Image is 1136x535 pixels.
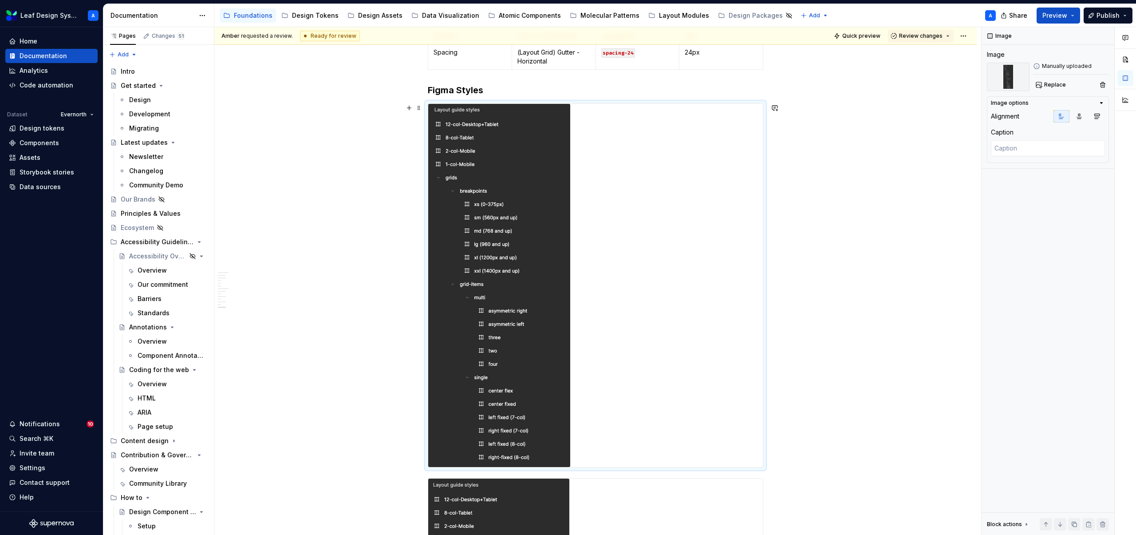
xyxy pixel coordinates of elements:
div: Newsletter [129,152,163,161]
a: Get started [106,79,210,93]
div: Design Assets [358,11,402,20]
a: Storybook stories [5,165,98,179]
a: Design Packages [714,8,796,23]
div: Pages [110,32,136,40]
button: Help [5,490,98,504]
div: Accessibility Guidelines [106,235,210,249]
div: Image options [991,99,1029,107]
div: Caption [991,128,1014,137]
div: Overview [138,380,167,388]
div: Community Library [129,479,187,488]
a: ARIA [123,405,210,420]
div: Dataset [7,111,28,118]
a: Design Tokens [278,8,342,23]
a: Overview [115,462,210,476]
a: Design tokens [5,121,98,135]
div: Data sources [20,182,61,191]
a: HTML [123,391,210,405]
div: Foundations [234,11,272,20]
div: Overview [138,266,167,275]
div: Design [129,95,151,104]
button: Leaf Design SystemA [2,6,101,25]
a: Atomic Components [485,8,564,23]
a: Overview [123,263,210,277]
a: Principles & Values [106,206,210,221]
button: Add [106,48,140,61]
div: Overview [129,465,158,474]
span: Review changes [899,32,943,40]
img: 79b50312-4627-4163-8680-f5e9152e80a7.png [428,104,570,467]
a: Assets [5,151,98,165]
span: Add [118,51,129,58]
span: Share [1009,11,1027,20]
div: Community Demo [129,181,183,190]
div: Documentation [20,52,67,60]
div: Settings [20,464,45,472]
a: Layout Modules [645,8,713,23]
a: Intro [106,64,210,79]
div: Coding for the web [129,365,189,374]
svg: Supernova Logo [29,519,74,528]
div: Principles & Values [121,209,181,218]
button: Publish [1084,8,1132,24]
div: Our Brands [121,195,155,204]
span: requested a review. [221,32,293,40]
div: Block actions [987,518,1030,531]
a: Annotations [115,320,210,334]
a: Barriers [123,292,210,306]
a: Components [5,136,98,150]
a: Design [115,93,210,107]
a: Design Component Process [115,505,210,519]
div: Alignment [991,112,1019,121]
div: Setup [138,522,156,531]
div: Migrating [129,124,159,133]
div: Molecular Patterns [580,11,639,20]
div: Documentation [110,11,194,20]
a: Development [115,107,210,121]
div: Ready for review [300,31,360,41]
div: Latest updates [121,138,168,147]
div: Content design [106,434,210,448]
a: Community Library [115,476,210,491]
div: Atomic Components [499,11,561,20]
a: Settings [5,461,98,475]
div: Annotations [129,323,167,332]
span: Add [809,12,820,19]
div: Component Annotations [138,351,205,360]
a: Latest updates [106,135,210,150]
span: Publish [1097,11,1120,20]
div: Accessibility Overview [129,252,186,261]
a: Overview [123,334,210,349]
button: Share [996,8,1033,24]
div: How to [121,493,142,502]
div: Invite team [20,449,54,458]
button: Contact support [5,476,98,490]
div: Page setup [138,422,173,431]
a: Analytics [5,63,98,78]
button: Replace [1033,79,1070,91]
p: (Layout Grid) Gutter - Horizontal [517,48,590,66]
div: Assets [20,153,40,162]
a: Migrating [115,121,210,135]
div: HTML [138,394,156,403]
a: Accessibility Overview [115,249,210,263]
div: Leaf Design System [20,11,77,20]
span: 51 [177,32,185,40]
div: Our commitment [138,280,188,289]
div: Design Component Process [129,507,196,516]
div: Changelog [129,166,163,175]
a: Home [5,34,98,48]
div: Code automation [20,81,73,90]
div: Contact support [20,478,70,487]
div: A [91,12,95,19]
span: 10 [87,420,94,428]
h3: Figma Styles [428,84,763,96]
div: Barriers [138,294,162,303]
div: A [989,12,992,19]
div: Image [987,50,1005,59]
span: Evernorth [61,111,87,118]
div: Help [20,493,34,502]
div: Data Visualization [422,11,479,20]
a: Contribution & Governance [106,448,210,462]
div: Design Tokens [292,11,339,20]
